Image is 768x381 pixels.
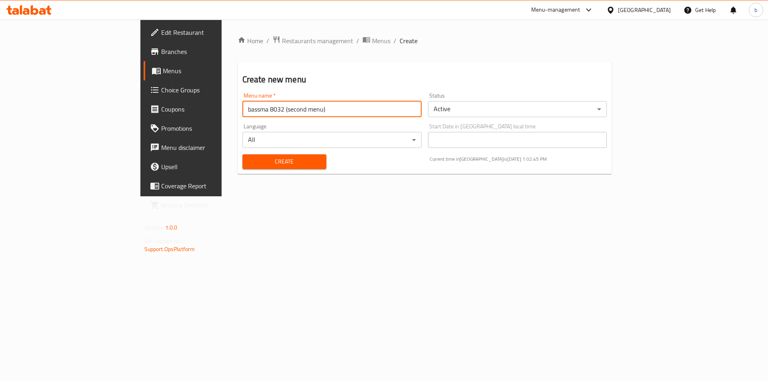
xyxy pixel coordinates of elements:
[144,100,269,119] a: Coupons
[161,162,262,172] span: Upsell
[618,6,671,14] div: [GEOGRAPHIC_DATA]
[249,157,320,167] span: Create
[430,156,607,163] p: Current time in [GEOGRAPHIC_DATA] is [DATE] 1:02:45 PM
[238,36,612,46] nav: breadcrumb
[428,101,607,117] div: Active
[144,42,269,61] a: Branches
[144,176,269,195] a: Coverage Report
[161,28,262,37] span: Edit Restaurant
[144,80,269,100] a: Choice Groups
[356,36,359,46] li: /
[161,85,262,95] span: Choice Groups
[161,200,262,210] span: Grocery Checklist
[242,74,607,86] h2: Create new menu
[161,47,262,56] span: Branches
[272,36,353,46] a: Restaurants management
[144,236,181,246] span: Get support on:
[144,244,195,254] a: Support.OpsPlatform
[754,6,757,14] span: b
[400,36,418,46] span: Create
[161,124,262,133] span: Promotions
[144,222,164,233] span: Version:
[161,143,262,152] span: Menu disclaimer
[144,23,269,42] a: Edit Restaurant
[531,5,580,15] div: Menu-management
[144,157,269,176] a: Upsell
[242,154,326,169] button: Create
[372,36,390,46] span: Menus
[394,36,396,46] li: /
[144,61,269,80] a: Menus
[163,66,262,76] span: Menus
[144,195,269,215] a: Grocery Checklist
[144,138,269,157] a: Menu disclaimer
[161,104,262,114] span: Coupons
[242,101,422,117] input: Please enter Menu name
[282,36,353,46] span: Restaurants management
[144,119,269,138] a: Promotions
[362,36,390,46] a: Menus
[242,132,422,148] div: All
[161,181,262,191] span: Coverage Report
[165,222,178,233] span: 1.0.0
